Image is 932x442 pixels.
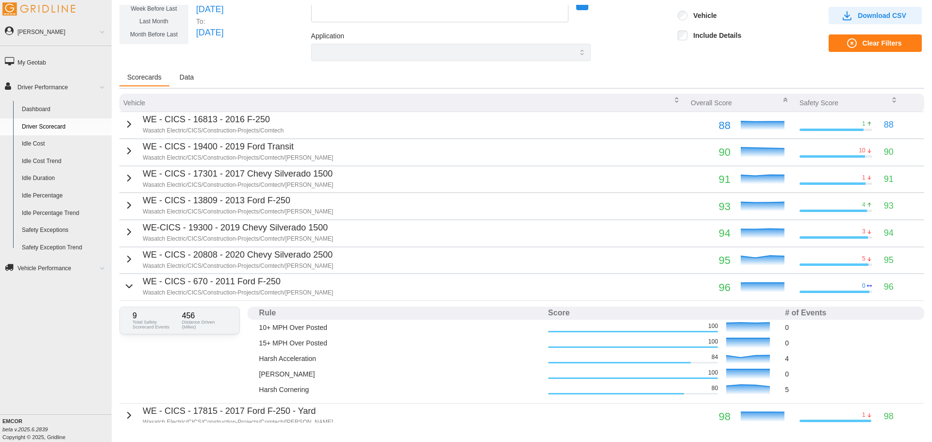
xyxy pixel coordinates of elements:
[143,235,333,243] p: Wasatch Electric/CICS/Construction-Projects/Comtech/[PERSON_NAME]
[785,338,913,348] p: 0
[862,120,865,128] p: 1
[123,221,333,243] button: WE-CICS - 19300 - 2019 Chevy Silverado 1500Wasatch Electric/CICS/Construction-Projects/Comtech/[P...
[143,140,333,154] p: WE - CICS - 19400 - 2019 Ford Transit
[544,307,781,320] th: Score
[196,3,224,16] p: [DATE]
[311,31,345,42] label: Application
[691,225,731,242] p: 94
[691,252,731,269] p: 95
[180,74,194,81] span: Data
[143,181,333,189] p: Wasatch Electric/CICS/Construction-Projects/Comtech/[PERSON_NAME]
[862,228,865,236] p: 3
[862,411,865,419] p: 1
[17,170,112,187] a: Idle Duration
[133,312,177,320] p: 9
[17,205,112,222] a: Idle Percentage Trend
[2,418,22,424] b: EMCOR
[131,5,177,12] span: Week Before Last
[708,369,718,377] p: 100
[143,248,333,262] p: WE - CICS - 20808 - 2020 Chevy Silverado 2500
[687,31,741,40] label: Include Details
[123,98,145,108] p: Vehicle
[884,410,894,424] p: 98
[712,353,718,361] p: 84
[259,354,540,363] p: Harsh Acceleration
[143,221,333,235] p: WE-CICS - 19300 - 2019 Chevy Silverado 1500
[708,322,718,330] p: 100
[708,338,718,346] p: 100
[123,194,333,216] button: WE - CICS - 13809 - 2013 Ford F-250Wasatch Electric/CICS/Construction-Projects/Comtech/[PERSON_NAME]
[143,167,333,181] p: WE - CICS - 17301 - 2017 Chevy Silverado 1500
[785,323,913,332] p: 0
[127,74,162,81] span: Scorecards
[858,7,906,24] span: Download CSV
[143,113,283,127] p: WE - CICS - 16813 - 2016 F-250
[2,426,48,432] i: beta v.2025.6.2839
[884,199,894,213] p: 93
[2,2,75,16] img: Gridline
[196,16,224,26] p: To:
[862,255,865,263] p: 5
[143,154,333,162] p: Wasatch Electric/CICS/Construction-Projects/Comtech/[PERSON_NAME]
[691,198,731,215] p: 93
[123,140,333,162] button: WE - CICS - 19400 - 2019 Ford TransitWasatch Electric/CICS/Construction-Projects/Comtech/[PERSON_...
[17,187,112,205] a: Idle Percentage
[143,418,333,426] p: Wasatch Electric/CICS/Construction-Projects/Comtech/[PERSON_NAME]
[691,144,731,161] p: 90
[862,282,865,290] p: 0
[182,312,227,320] p: 456
[691,279,731,296] p: 96
[785,354,913,363] p: 4
[196,26,224,40] p: [DATE]
[884,118,894,132] p: 88
[859,147,865,155] p: 10
[884,280,894,294] p: 96
[2,417,112,441] div: Copyright © 2025, Gridline
[863,35,902,51] span: Clear Filters
[133,320,177,329] p: Total Safety Scorecard Events
[123,113,283,135] button: WE - CICS - 16813 - 2016 F-250Wasatch Electric/CICS/Construction-Projects/Comtech
[130,31,178,38] span: Month Before Last
[259,385,540,394] p: Harsh Cornering
[123,405,333,426] button: WE - CICS - 17815 - 2017 Ford F-250 - YardWasatch Electric/CICS/Construction-Projects/Comtech/[PE...
[691,117,731,134] p: 88
[123,275,333,297] button: WE - CICS - 670 - 2011 Ford F-250Wasatch Electric/CICS/Construction-Projects/Comtech/[PERSON_NAME]
[17,239,112,257] a: Safety Exception Trend
[17,101,112,118] a: Dashboard
[143,275,333,289] p: WE - CICS - 670 - 2011 Ford F-250
[785,369,913,379] p: 0
[255,307,544,320] th: Rule
[17,153,112,170] a: Idle Cost Trend
[884,146,894,159] p: 90
[143,127,283,135] p: Wasatch Electric/CICS/Construction-Projects/Comtech
[691,171,731,188] p: 91
[123,167,333,189] button: WE - CICS - 17301 - 2017 Chevy Silverado 1500Wasatch Electric/CICS/Construction-Projects/Comtech/...
[143,405,333,418] p: WE - CICS - 17815 - 2017 Ford F-250 - Yard
[182,320,227,329] p: Distance Driven (Miles)
[123,248,333,270] button: WE - CICS - 20808 - 2020 Chevy Silverado 2500Wasatch Electric/CICS/Construction-Projects/Comtech/...
[17,118,112,136] a: Driver Scorecard
[862,174,865,182] p: 1
[884,254,894,267] p: 95
[884,227,894,240] p: 94
[259,369,540,379] p: [PERSON_NAME]
[143,194,333,208] p: WE - CICS - 13809 - 2013 Ford F-250
[884,173,894,186] p: 91
[143,262,333,270] p: Wasatch Electric/CICS/Construction-Projects/Comtech/[PERSON_NAME]
[143,208,333,216] p: Wasatch Electric/CICS/Construction-Projects/Comtech/[PERSON_NAME]
[17,135,112,153] a: Idle Cost
[687,11,716,20] label: Vehicle
[781,307,916,320] th: # of Events
[17,222,112,239] a: Safety Exceptions
[862,201,865,209] p: 4
[785,385,913,394] p: 5
[139,18,168,25] span: Last Month
[799,98,838,108] p: Safety Score
[259,323,540,332] p: 10+ MPH Over Posted
[829,7,922,24] button: Download CSV
[259,338,540,348] p: 15+ MPH Over Posted
[143,289,333,297] p: Wasatch Electric/CICS/Construction-Projects/Comtech/[PERSON_NAME]
[829,34,922,52] button: Clear Filters
[691,408,731,425] p: 98
[691,98,732,108] p: Overall Score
